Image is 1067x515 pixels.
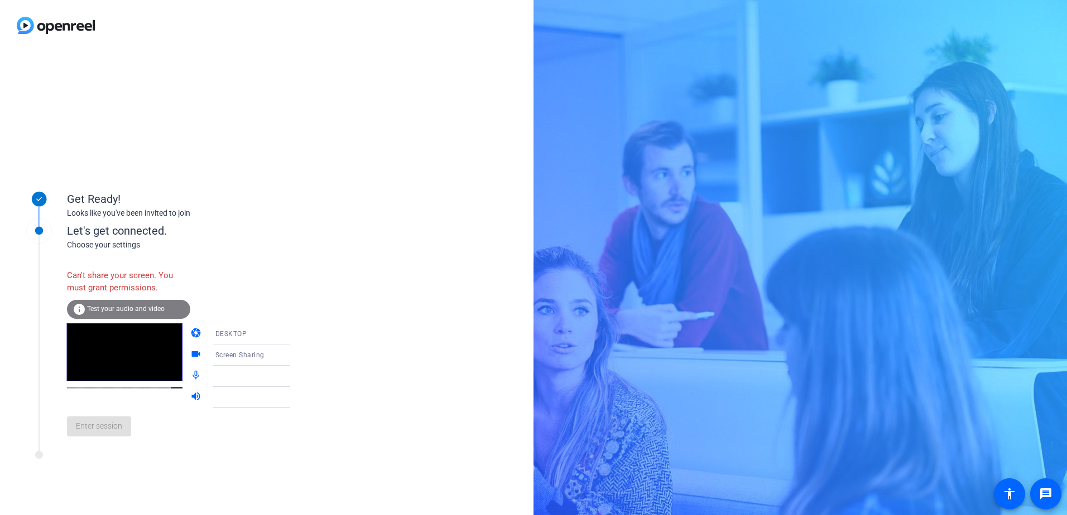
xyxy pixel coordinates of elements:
span: DESKTOP [215,330,247,338]
span: Screen Sharing [215,351,265,359]
div: Let's get connected. [67,222,313,239]
mat-icon: videocam [190,348,204,362]
mat-icon: camera [190,327,204,341]
mat-icon: mic_none [190,370,204,383]
span: Test your audio and video [87,305,165,313]
mat-icon: message [1039,487,1052,501]
div: Get Ready! [67,191,290,207]
mat-icon: volume_up [190,391,204,404]
div: Looks like you've been invited to join [67,207,290,219]
mat-icon: accessibility [1003,487,1016,501]
mat-icon: info [73,303,86,316]
div: Choose your settings [67,239,313,251]
div: Can't share your screen. You must grant permissions. [67,264,190,300]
